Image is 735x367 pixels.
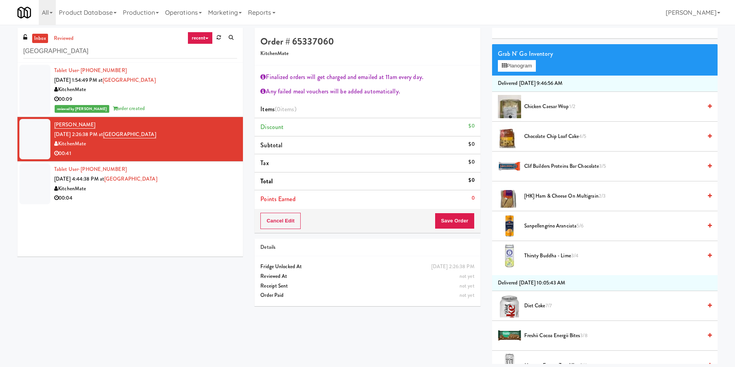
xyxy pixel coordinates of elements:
div: $0 [468,176,474,185]
span: Tax [260,159,269,167]
span: [HK] Ham & Cheese on Multigrain [524,191,702,201]
span: Items [260,105,296,114]
button: Save Order [435,213,474,229]
a: [PERSON_NAME] [54,121,95,129]
div: Receipt Sent [260,281,474,291]
button: Planogram [498,60,536,72]
span: Freshii Cocoa Energii Bites [524,331,702,341]
div: $0 [468,121,474,131]
div: KitchenMate [54,184,237,194]
div: Order Paid [260,291,474,300]
div: Reviewed At [260,272,474,281]
span: not yet [460,282,475,289]
div: Grab N' Go Inventory [498,48,712,60]
div: $0 [468,140,474,149]
div: 00:04 [54,193,237,203]
span: 3/5 [599,162,606,170]
div: 00:09 [54,95,237,104]
span: Chicken Caesar Wrap [524,102,702,112]
span: 3/8 [580,332,587,339]
li: Tablet User· [PHONE_NUMBER][DATE] 4:44:38 PM at[GEOGRAPHIC_DATA]KitchenMate00:04 [17,162,243,206]
span: 3/4 [571,252,578,259]
div: [HK] Ham & Cheese on Multigrain2/3 [521,191,712,201]
span: · [PHONE_NUMBER] [78,165,127,173]
h5: KitchenMate [260,51,474,57]
div: Chocolate Chip Loaf Cake4/5 [521,132,712,141]
div: Sanpellengrino Aranciata5/6 [521,221,712,231]
a: inbox [32,34,48,43]
span: 4/5 [579,133,586,140]
h4: Order # 65337060 [260,36,474,47]
div: Any failed meal vouchers will be added automatically. [260,86,474,97]
span: [DATE] 1:54:49 PM at [54,76,103,84]
span: Thirsty Buddha - Lime [524,251,702,261]
div: $0 [468,157,474,167]
img: Micromart [17,6,31,19]
a: Tablet User· [PHONE_NUMBER] [54,67,127,74]
div: Fridge Unlocked At [260,262,474,272]
a: [GEOGRAPHIC_DATA] [103,76,156,84]
span: Total [260,177,273,186]
div: Thirsty Buddha - Lime3/4 [521,251,712,261]
span: reviewed by [PERSON_NAME] [55,105,109,113]
span: [DATE] 4:44:38 PM at [54,175,104,183]
button: Cancel Edit [260,213,301,229]
span: 7/7 [546,302,552,309]
a: [GEOGRAPHIC_DATA] [104,175,157,183]
div: 00:41 [54,149,237,159]
div: 0 [472,193,475,203]
div: KitchenMate [54,85,237,95]
div: Diet Coke7/7 [521,301,712,311]
div: KitchenMate [54,139,237,149]
span: · [PHONE_NUMBER] [78,67,127,74]
span: Discount [260,122,284,131]
div: Clif Builders proteins Bar Chocolate3/5 [521,162,712,171]
span: Chocolate Chip Loaf Cake [524,132,702,141]
a: recent [188,32,213,44]
span: Sanpellengrino Aranciata [524,221,702,231]
div: [DATE] 2:26:38 PM [431,262,475,272]
div: Finalized orders will get charged and emailed at 11am every day. [260,71,474,83]
span: order created [113,105,145,112]
a: reviewed [52,34,76,43]
span: 1/2 [569,103,575,110]
li: Tablet User· [PHONE_NUMBER][DATE] 1:54:49 PM at[GEOGRAPHIC_DATA]KitchenMate00:09reviewed by [PERS... [17,63,243,117]
li: Delivered [DATE] 9:46:56 AM [492,76,718,92]
span: Diet Coke [524,301,702,311]
span: (0 ) [275,105,296,114]
span: Clif Builders proteins Bar Chocolate [524,162,702,171]
span: [DATE] 2:26:38 PM at [54,131,103,138]
li: Delivered [DATE] 10:05:43 AM [492,275,718,291]
ng-pluralize: items [281,105,294,114]
span: Points Earned [260,195,295,203]
div: Details [260,243,474,252]
span: 2/3 [599,192,606,200]
span: Subtotal [260,141,282,150]
span: not yet [460,291,475,299]
li: [PERSON_NAME][DATE] 2:26:38 PM at[GEOGRAPHIC_DATA]KitchenMate00:41 [17,117,243,162]
span: not yet [460,272,475,280]
span: 5/6 [577,222,584,229]
div: Freshii Cocoa Energii Bites3/8 [521,331,712,341]
div: Chicken Caesar Wrap1/2 [521,102,712,112]
a: Tablet User· [PHONE_NUMBER] [54,165,127,173]
a: [GEOGRAPHIC_DATA] [103,131,156,138]
input: Search vision orders [23,44,237,59]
